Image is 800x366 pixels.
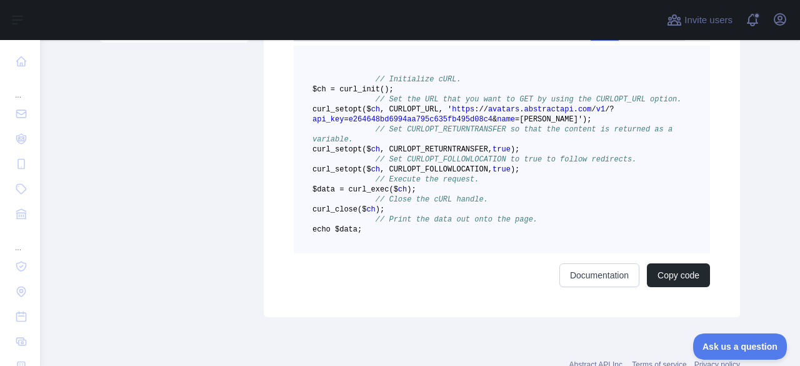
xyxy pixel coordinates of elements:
[312,185,366,194] span: $data = curl
[389,85,393,94] span: ;
[380,205,384,214] span: ;
[519,105,524,114] span: .
[380,105,452,114] span: , CURLOPT_URL, '
[376,155,637,164] span: // Set CURLOPT_FOLLOWLOCATION to true to follow redirects.
[497,115,515,124] span: name
[312,225,362,234] span: echo $data;
[366,185,397,194] span: _exec($
[312,105,331,114] span: curl
[376,75,461,84] span: // Initialize cURL.
[371,145,380,154] span: ch
[587,115,591,124] span: ;
[376,175,479,184] span: // Execute the request.
[312,165,331,174] span: curl
[524,105,574,114] span: abstractapi
[331,165,371,174] span: _setopt($
[376,205,380,214] span: )
[515,115,587,124] span: =[PERSON_NAME]')
[380,145,492,154] span: , CURLOPT_RETURNTRANSFER,
[331,205,367,214] span: _close($
[312,125,677,144] span: // Set CURLOPT_RETURNTRANSFER so that the content is returned as a variable.
[474,105,479,114] span: :
[376,95,682,104] span: // Set the URL that you want to GET by using the CURLOPT_URL option.
[664,10,735,30] button: Invite users
[312,205,331,214] span: curl
[609,105,614,114] span: ?
[376,215,537,224] span: // Print the data out onto the page.
[371,165,380,174] span: ch
[371,105,380,114] span: ch
[407,185,411,194] span: )
[331,145,371,154] span: _setopt($
[574,105,578,114] span: .
[331,105,371,114] span: _setopt($
[592,105,596,114] span: /
[492,115,497,124] span: &
[605,105,609,114] span: /
[312,145,331,154] span: curl
[349,115,492,124] span: e264648bd6994aa795c635fb495d08c4
[344,115,348,124] span: =
[511,165,515,174] span: )
[488,105,519,114] span: avatars
[10,228,30,253] div: ...
[578,105,592,114] span: com
[684,13,732,28] span: Invite users
[515,165,519,174] span: ;
[357,85,389,94] span: _init()
[411,185,416,194] span: ;
[511,145,515,154] span: )
[596,105,605,114] span: v1
[452,105,474,114] span: https
[515,145,519,154] span: ;
[376,195,488,204] span: // Close the cURL handle.
[10,75,30,100] div: ...
[492,145,511,154] span: true
[366,205,375,214] span: ch
[380,165,492,174] span: , CURLOPT_FOLLOWLOCATION,
[398,185,407,194] span: ch
[312,85,357,94] span: $ch = curl
[312,115,344,124] span: api_key
[559,263,639,287] a: Documentation
[693,333,787,360] iframe: Toggle Customer Support
[492,165,511,174] span: true
[484,105,488,114] span: /
[479,105,483,114] span: /
[647,263,710,287] button: Copy code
